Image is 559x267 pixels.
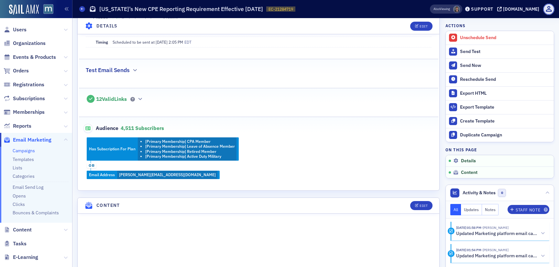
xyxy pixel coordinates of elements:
button: Updated Marketing platform email campaign: [US_STATE]’s New CPE Reporting Requirement Effective [... [456,230,545,237]
button: Send Now [446,59,554,72]
span: Tasks [13,240,27,247]
a: Categories [13,173,35,179]
h5: Updated Marketing platform email campaign: [US_STATE]’s New CPE Reporting Requirement Effective [... [456,253,539,259]
span: Subscriptions [13,95,45,102]
a: Create Template [446,114,554,128]
span: Audience [83,124,119,133]
button: [DOMAIN_NAME] [497,7,542,11]
h2: Test Email Sends [86,66,130,74]
span: Content [461,170,477,176]
span: EDT [183,39,192,45]
span: Scheduled to be sent at [113,39,155,45]
button: Unschedule Send [446,31,554,45]
span: Memberships [13,109,45,116]
button: Edit [410,21,433,30]
a: Campaigns [13,148,35,154]
span: Orders [13,67,29,74]
img: SailAMX [43,4,53,14]
span: Lauren Standiford [481,248,509,252]
a: Memberships [4,109,45,116]
span: 4,511 Subscribers [121,125,164,131]
h1: [US_STATE]’s New CPE Reporting Requirement Effective [DATE] [99,5,263,13]
span: Details [461,158,476,164]
a: Opens [13,193,26,199]
span: EC-21284719 [269,6,293,12]
time: 8/26/2025 01:58 PM [456,225,481,230]
a: Events & Products [4,54,56,61]
span: Mary Beth Halpern [453,6,460,13]
span: Registrations [13,81,44,88]
a: Export Template [446,100,554,114]
div: Duplicate Campaign [460,132,551,138]
div: Activity [448,228,455,234]
div: Also [433,7,440,11]
button: Staff Note [508,205,549,214]
a: Email Send Log [13,184,43,190]
a: Content [4,226,32,233]
span: Activity & Notes [463,189,496,196]
h5: Updated Marketing platform email campaign: [US_STATE]’s New CPE Reporting Requirement Effective [... [456,231,539,237]
span: Content [13,226,32,233]
a: Tasks [4,240,27,247]
h4: Details [96,23,118,29]
a: Subscriptions [4,95,45,102]
div: Export HTML [460,91,551,96]
time: 8/26/2025 01:54 PM [456,248,481,252]
a: Email Marketing [4,136,51,144]
span: Reports [13,123,31,130]
div: Unschedule Send [460,35,551,41]
span: 0 [498,189,506,197]
div: Support [471,6,493,12]
span: Lauren Standiford [481,225,509,230]
a: Reports [4,123,31,130]
span: Viewing [433,7,450,11]
button: Updates [461,204,482,215]
a: Organizations [4,40,46,47]
a: Templates [13,156,34,162]
span: Events & Products [13,54,56,61]
button: All [450,204,461,215]
div: Create Template [460,118,551,124]
span: 2:05 PM [169,39,183,45]
span: Email Marketing [13,136,51,144]
span: Users [13,26,27,33]
a: Users [4,26,27,33]
div: [DOMAIN_NAME] [503,6,539,12]
button: Notes [482,204,499,215]
span: E-Learning [13,254,38,261]
div: Edit [420,24,428,28]
button: Duplicate Campaign [446,128,554,142]
span: Timing [96,39,108,45]
button: Reschedule Send [446,72,554,86]
div: Export Template [460,104,551,110]
div: Send Test [460,49,551,55]
a: Clicks [13,201,25,207]
h4: Content [96,202,120,209]
a: Registrations [4,81,44,88]
a: E-Learning [4,254,38,261]
a: Orders [4,67,29,74]
a: Lists [13,165,22,171]
div: Activity [448,250,455,257]
a: Bounces & Complaints [13,210,59,216]
button: Send Test [446,45,554,59]
div: Edit [420,204,428,208]
span: 12 Valid Links [96,96,127,102]
img: SailAMX [9,5,39,15]
a: Export HTML [446,86,554,100]
div: Reschedule Send [460,77,551,82]
h4: Actions [445,23,466,28]
a: View Homepage [39,4,53,15]
div: Send Now [460,63,551,69]
span: Profile [543,4,554,15]
h4: On this page [445,147,554,153]
span: [DATE] [156,39,169,45]
button: Edit [410,201,433,210]
div: Staff Note [516,208,540,212]
button: Updated Marketing platform email campaign: [US_STATE]’s New CPE Reporting Requirement Effective [... [456,253,545,260]
span: Organizations [13,40,46,47]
